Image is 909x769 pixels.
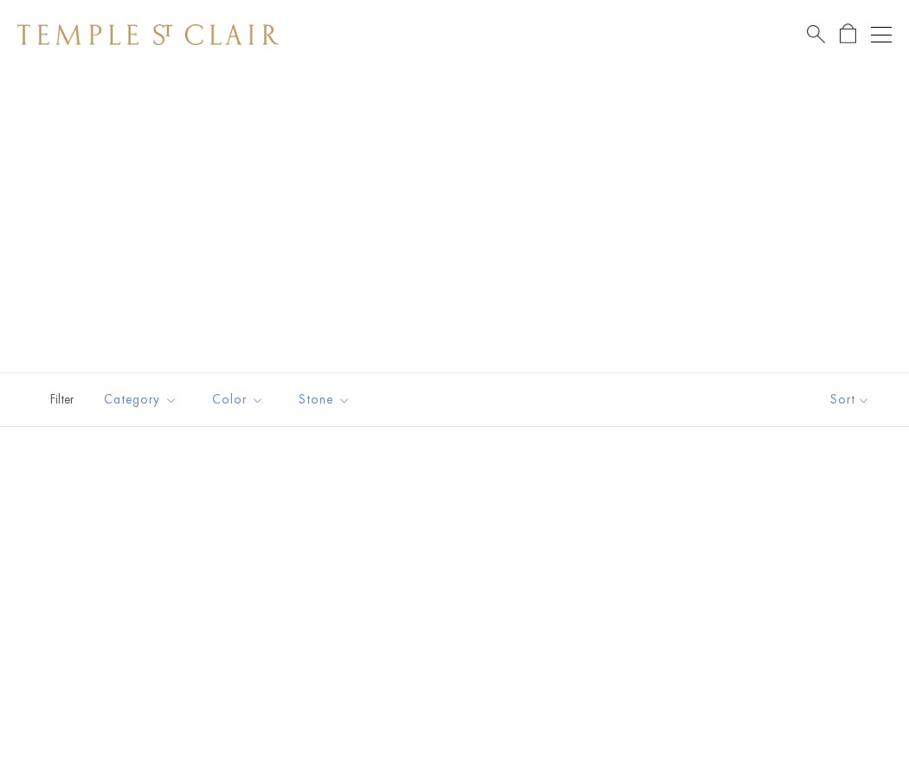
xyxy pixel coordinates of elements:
[95,389,190,410] span: Category
[91,380,190,419] button: Category
[290,389,364,410] span: Stone
[840,23,856,45] a: Open Shopping Bag
[791,373,909,426] button: Show sort by
[871,24,892,45] button: Open navigation
[17,24,279,45] img: Temple St. Clair
[286,380,364,419] button: Stone
[807,23,825,45] a: Search
[199,380,277,419] button: Color
[203,389,277,410] span: Color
